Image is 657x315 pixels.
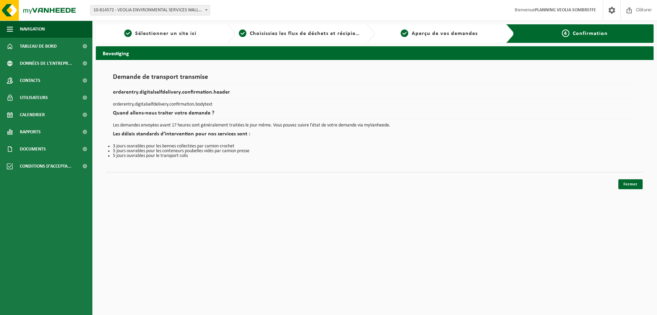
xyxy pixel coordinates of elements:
h2: Bevestiging [96,46,654,60]
li: 5 jours ouvrables pour le transport colis [113,154,636,158]
span: Documents [20,141,46,158]
span: Sélectionner un site ici [135,31,196,36]
span: Confirmation [573,31,608,36]
a: 3Aperçu de vos demandes [378,29,501,38]
span: Contacts [20,72,40,89]
strong: PLANNING VEOLIA SOMBREFFE [535,8,596,13]
span: Données de l'entrepr... [20,55,72,72]
span: Rapports [20,123,41,141]
span: 2 [239,29,246,37]
span: Conditions d'accepta... [20,158,72,175]
a: Fermer [618,179,643,189]
li: 3 jours ouvrables pour les bennes collectées par camion crochet [113,144,636,149]
span: 4 [562,29,569,37]
li: 5 jours ouvrables pour les conteneurs poubelles vidés par camion presse [113,149,636,154]
p: Les demandes envoyées avant 17 heures sont généralement traitées le jour même. Vous pouvez suivre... [113,123,636,128]
p: orderentry.digitalselfdelivery.confirmation.bodytext [113,102,636,107]
span: 10-814572 - VEOLIA ENVIRONMENTAL SERVICES WALLONIE - DIVERSE KLANTEN - GRÂCE-HOLLOGNE [90,5,210,15]
a: 1Sélectionner un site ici [99,29,222,38]
span: Navigation [20,21,45,38]
h1: Demande de transport transmise [113,74,636,84]
span: 1 [124,29,132,37]
span: Tableau de bord [20,38,57,55]
span: Aperçu de vos demandes [412,31,478,36]
span: 3 [401,29,408,37]
span: Utilisateurs [20,89,48,106]
h2: Les délais standards d’intervention pour nos services sont : [113,131,636,141]
a: 2Choisissiez les flux de déchets et récipients [239,29,361,38]
span: Choisissiez les flux de déchets et récipients [250,31,364,36]
span: 10-814572 - VEOLIA ENVIRONMENTAL SERVICES WALLONIE - DIVERSE KLANTEN - GRÂCE-HOLLOGNE [91,5,210,15]
h2: Quand allons-nous traiter votre demande ? [113,110,636,120]
h2: orderentry.digitalselfdelivery.confirmation.header [113,89,636,99]
span: Calendrier [20,106,45,123]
